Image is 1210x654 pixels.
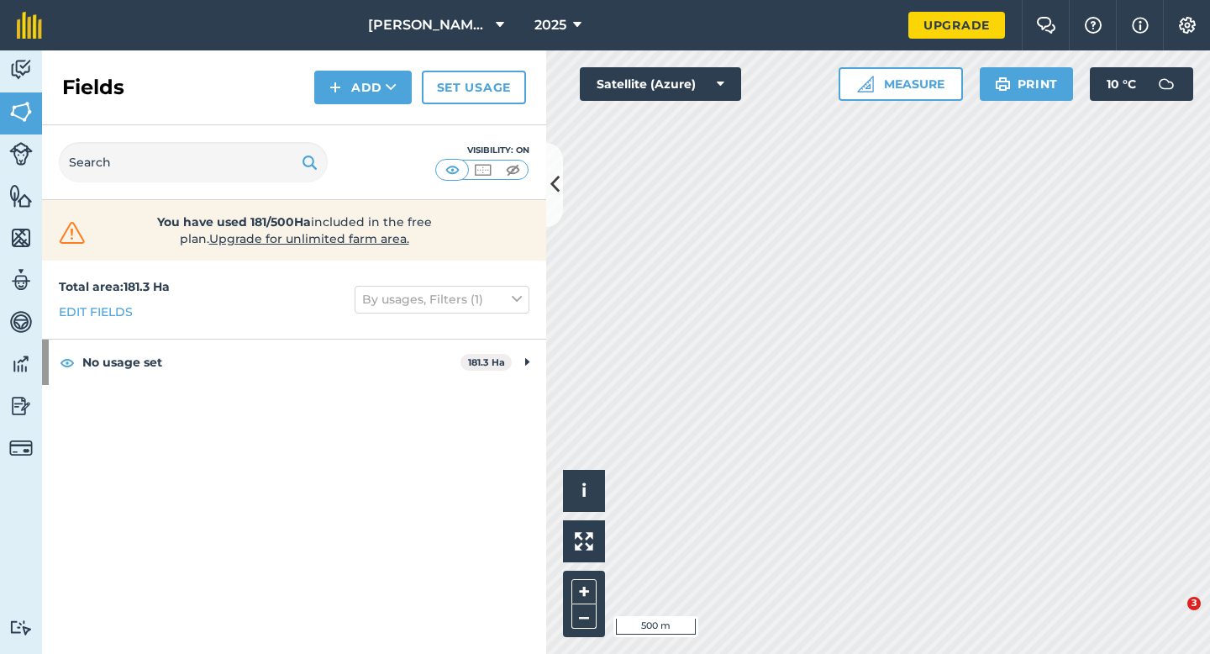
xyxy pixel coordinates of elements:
[563,470,605,512] button: i
[502,161,523,178] img: svg+xml;base64,PHN2ZyB4bWxucz0iaHR0cDovL3d3dy53My5vcmcvMjAwMC9zdmciIHdpZHRoPSI1MCIgaGVpZ2h0PSI0MC...
[157,214,311,229] strong: You have used 181/500Ha
[9,436,33,460] img: svg+xml;base64,PD94bWwgdmVyc2lvbj0iMS4wIiBlbmNvZGluZz0idXRmLTgiPz4KPCEtLSBHZW5lcmF0b3I6IEFkb2JlIE...
[1132,15,1149,35] img: svg+xml;base64,PHN2ZyB4bWxucz0iaHR0cDovL3d3dy53My5vcmcvMjAwMC9zdmciIHdpZHRoPSIxNyIgaGVpZ2h0PSIxNy...
[435,144,529,157] div: Visibility: On
[1153,597,1193,637] iframe: Intercom live chat
[442,161,463,178] img: svg+xml;base64,PHN2ZyB4bWxucz0iaHR0cDovL3d3dy53My5vcmcvMjAwMC9zdmciIHdpZHRoPSI1MCIgaGVpZ2h0PSI0MC...
[571,579,597,604] button: +
[839,67,963,101] button: Measure
[422,71,526,104] a: Set usage
[1149,67,1183,101] img: svg+xml;base64,PD94bWwgdmVyc2lvbj0iMS4wIiBlbmNvZGluZz0idXRmLTgiPz4KPCEtLSBHZW5lcmF0b3I6IEFkb2JlIE...
[55,220,89,245] img: svg+xml;base64,PHN2ZyB4bWxucz0iaHR0cDovL3d3dy53My5vcmcvMjAwMC9zdmciIHdpZHRoPSIzMiIgaGVpZ2h0PSIzMC...
[472,161,493,178] img: svg+xml;base64,PHN2ZyB4bWxucz0iaHR0cDovL3d3dy53My5vcmcvMjAwMC9zdmciIHdpZHRoPSI1MCIgaGVpZ2h0PSI0MC...
[115,214,473,247] span: included in the free plan .
[1177,17,1197,34] img: A cog icon
[9,225,33,251] img: svg+xml;base64,PHN2ZyB4bWxucz0iaHR0cDovL3d3dy53My5vcmcvMjAwMC9zdmciIHdpZHRoPSI1NiIgaGVpZ2h0PSI2MC...
[209,231,409,246] span: Upgrade for unlimited farm area.
[314,71,412,104] button: Add
[995,74,1011,94] img: svg+xml;base64,PHN2ZyB4bWxucz0iaHR0cDovL3d3dy53My5vcmcvMjAwMC9zdmciIHdpZHRoPSIxOSIgaGVpZ2h0PSIyNC...
[1107,67,1136,101] span: 10 ° C
[9,620,33,636] img: svg+xml;base64,PD94bWwgdmVyc2lvbj0iMS4wIiBlbmNvZGluZz0idXRmLTgiPz4KPCEtLSBHZW5lcmF0b3I6IEFkb2JlIE...
[857,76,874,92] img: Ruler icon
[9,57,33,82] img: svg+xml;base64,PD94bWwgdmVyc2lvbj0iMS4wIiBlbmNvZGluZz0idXRmLTgiPz4KPCEtLSBHZW5lcmF0b3I6IEFkb2JlIE...
[329,77,341,98] img: svg+xml;base64,PHN2ZyB4bWxucz0iaHR0cDovL3d3dy53My5vcmcvMjAwMC9zdmciIHdpZHRoPSIxNCIgaGVpZ2h0PSIyNC...
[9,393,33,419] img: svg+xml;base64,PD94bWwgdmVyc2lvbj0iMS4wIiBlbmNvZGluZz0idXRmLTgiPz4KPCEtLSBHZW5lcmF0b3I6IEFkb2JlIE...
[368,15,489,35] span: [PERSON_NAME] & Sons
[59,279,170,294] strong: Total area : 181.3 Ha
[17,12,42,39] img: fieldmargin Logo
[55,214,533,247] a: You have used 181/500Haincluded in the free plan.Upgrade for unlimited farm area.
[9,351,33,377] img: svg+xml;base64,PD94bWwgdmVyc2lvbj0iMS4wIiBlbmNvZGluZz0idXRmLTgiPz4KPCEtLSBHZW5lcmF0b3I6IEFkb2JlIE...
[302,152,318,172] img: svg+xml;base64,PHN2ZyB4bWxucz0iaHR0cDovL3d3dy53My5vcmcvMjAwMC9zdmciIHdpZHRoPSIxOSIgaGVpZ2h0PSIyNC...
[581,480,587,501] span: i
[534,15,566,35] span: 2025
[9,267,33,293] img: svg+xml;base64,PD94bWwgdmVyc2lvbj0iMS4wIiBlbmNvZGluZz0idXRmLTgiPz4KPCEtLSBHZW5lcmF0b3I6IEFkb2JlIE...
[9,183,33,208] img: svg+xml;base64,PHN2ZyB4bWxucz0iaHR0cDovL3d3dy53My5vcmcvMjAwMC9zdmciIHdpZHRoPSI1NiIgaGVpZ2h0PSI2MC...
[1083,17,1103,34] img: A question mark icon
[468,356,505,368] strong: 181.3 Ha
[355,286,529,313] button: By usages, Filters (1)
[9,99,33,124] img: svg+xml;base64,PHN2ZyB4bWxucz0iaHR0cDovL3d3dy53My5vcmcvMjAwMC9zdmciIHdpZHRoPSI1NiIgaGVpZ2h0PSI2MC...
[580,67,741,101] button: Satellite (Azure)
[980,67,1074,101] button: Print
[1090,67,1193,101] button: 10 °C
[59,303,133,321] a: Edit fields
[908,12,1005,39] a: Upgrade
[62,74,124,101] h2: Fields
[42,340,546,385] div: No usage set181.3 Ha
[1187,597,1201,610] span: 3
[60,352,75,372] img: svg+xml;base64,PHN2ZyB4bWxucz0iaHR0cDovL3d3dy53My5vcmcvMjAwMC9zdmciIHdpZHRoPSIxOCIgaGVpZ2h0PSIyNC...
[1036,17,1056,34] img: Two speech bubbles overlapping with the left bubble in the forefront
[82,340,460,385] strong: No usage set
[571,604,597,629] button: –
[59,142,328,182] input: Search
[9,309,33,335] img: svg+xml;base64,PD94bWwgdmVyc2lvbj0iMS4wIiBlbmNvZGluZz0idXRmLTgiPz4KPCEtLSBHZW5lcmF0b3I6IEFkb2JlIE...
[9,142,33,166] img: svg+xml;base64,PD94bWwgdmVyc2lvbj0iMS4wIiBlbmNvZGluZz0idXRmLTgiPz4KPCEtLSBHZW5lcmF0b3I6IEFkb2JlIE...
[575,532,593,551] img: Four arrows, one pointing top left, one top right, one bottom right and the last bottom left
